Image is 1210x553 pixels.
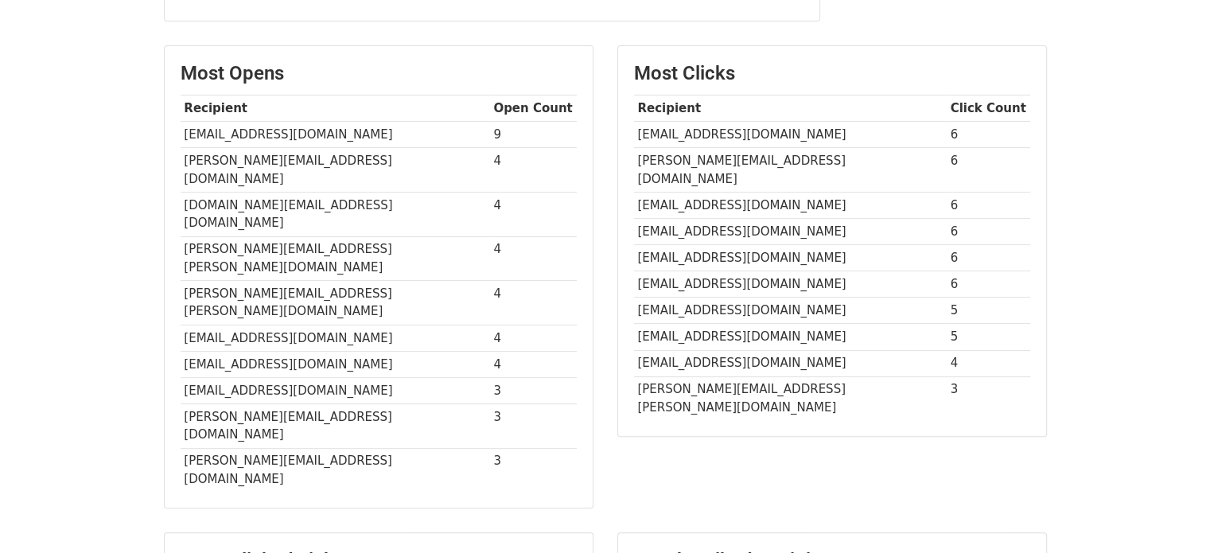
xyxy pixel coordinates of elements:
td: 6 [947,192,1030,218]
td: 6 [947,122,1030,148]
td: 4 [490,192,577,236]
td: [EMAIL_ADDRESS][DOMAIN_NAME] [634,324,947,350]
td: [PERSON_NAME][EMAIL_ADDRESS][PERSON_NAME][DOMAIN_NAME] [634,376,947,420]
th: Recipient [634,95,947,122]
th: Open Count [490,95,577,122]
td: [EMAIL_ADDRESS][DOMAIN_NAME] [181,351,490,377]
td: [EMAIL_ADDRESS][DOMAIN_NAME] [181,377,490,403]
td: 3 [490,448,577,492]
h3: Most Opens [181,62,577,85]
td: 4 [490,281,577,325]
td: [PERSON_NAME][EMAIL_ADDRESS][PERSON_NAME][DOMAIN_NAME] [181,281,490,325]
td: [EMAIL_ADDRESS][DOMAIN_NAME] [634,219,947,245]
td: [DOMAIN_NAME][EMAIL_ADDRESS][DOMAIN_NAME] [181,192,490,236]
td: [EMAIL_ADDRESS][DOMAIN_NAME] [181,325,490,351]
iframe: Chat Widget [1130,477,1210,553]
td: [EMAIL_ADDRESS][DOMAIN_NAME] [634,350,947,376]
td: 6 [947,245,1030,271]
td: 3 [490,404,577,449]
td: [EMAIL_ADDRESS][DOMAIN_NAME] [181,122,490,148]
td: [PERSON_NAME][EMAIL_ADDRESS][DOMAIN_NAME] [634,148,947,193]
td: 9 [490,122,577,148]
td: 5 [947,298,1030,324]
td: [PERSON_NAME][EMAIL_ADDRESS][PERSON_NAME][DOMAIN_NAME] [181,236,490,281]
td: 6 [947,148,1030,193]
td: [EMAIL_ADDRESS][DOMAIN_NAME] [634,298,947,324]
td: 4 [490,148,577,193]
h3: Most Clicks [634,62,1030,85]
td: 5 [947,324,1030,350]
td: 3 [947,376,1030,420]
th: Click Count [947,95,1030,122]
td: [EMAIL_ADDRESS][DOMAIN_NAME] [634,192,947,218]
div: Widget de chat [1130,477,1210,553]
td: 4 [947,350,1030,376]
td: [PERSON_NAME][EMAIL_ADDRESS][DOMAIN_NAME] [181,148,490,193]
td: [EMAIL_ADDRESS][DOMAIN_NAME] [634,271,947,298]
td: 6 [947,271,1030,298]
td: 3 [490,377,577,403]
td: 4 [490,236,577,281]
th: Recipient [181,95,490,122]
td: 4 [490,351,577,377]
td: [EMAIL_ADDRESS][DOMAIN_NAME] [634,245,947,271]
td: [PERSON_NAME][EMAIL_ADDRESS][DOMAIN_NAME] [181,448,490,492]
td: 4 [490,325,577,351]
td: [PERSON_NAME][EMAIL_ADDRESS][DOMAIN_NAME] [181,404,490,449]
td: 6 [947,219,1030,245]
td: [EMAIL_ADDRESS][DOMAIN_NAME] [634,122,947,148]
